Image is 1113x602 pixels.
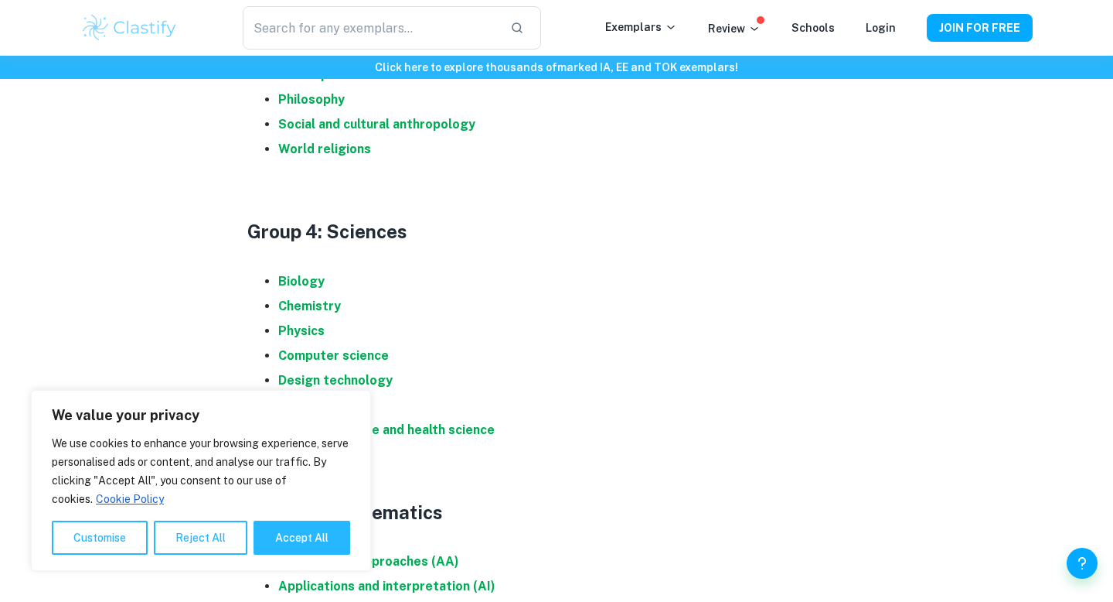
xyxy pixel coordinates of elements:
[3,59,1110,76] h6: Click here to explore thousands of marked IA, EE and TOK exemplars !
[247,498,866,526] h3: Group 5: Mathematics
[278,92,345,107] a: Philosophy
[791,22,835,34] a: Schools
[52,521,148,555] button: Customise
[278,579,495,593] a: Applications and interpretation (AI)
[254,521,350,555] button: Accept All
[31,390,371,571] div: We value your privacy
[278,299,341,313] a: Chemistry
[278,348,389,363] a: Computer science
[154,521,247,555] button: Reject All
[95,492,165,506] a: Cookie Policy
[52,434,350,508] p: We use cookies to enhance your browsing experience, serve personalised ads or content, and analys...
[278,323,325,338] a: Physics
[52,406,350,425] p: We value your privacy
[278,142,371,156] a: World religions
[1067,548,1098,579] button: Help and Feedback
[278,117,475,132] a: Social and cultural anthropology
[243,6,498,50] input: Search for any exemplars...
[278,422,495,437] a: Sports, exercise and health science
[278,274,325,289] a: Biology
[927,14,1033,42] button: JOIN FOR FREE
[278,373,393,388] a: Design technology
[605,19,677,36] p: Exemplars
[708,20,761,37] p: Review
[247,217,866,245] h3: Group 4: Sciences
[866,22,896,34] a: Login
[80,12,179,43] img: Clastify logo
